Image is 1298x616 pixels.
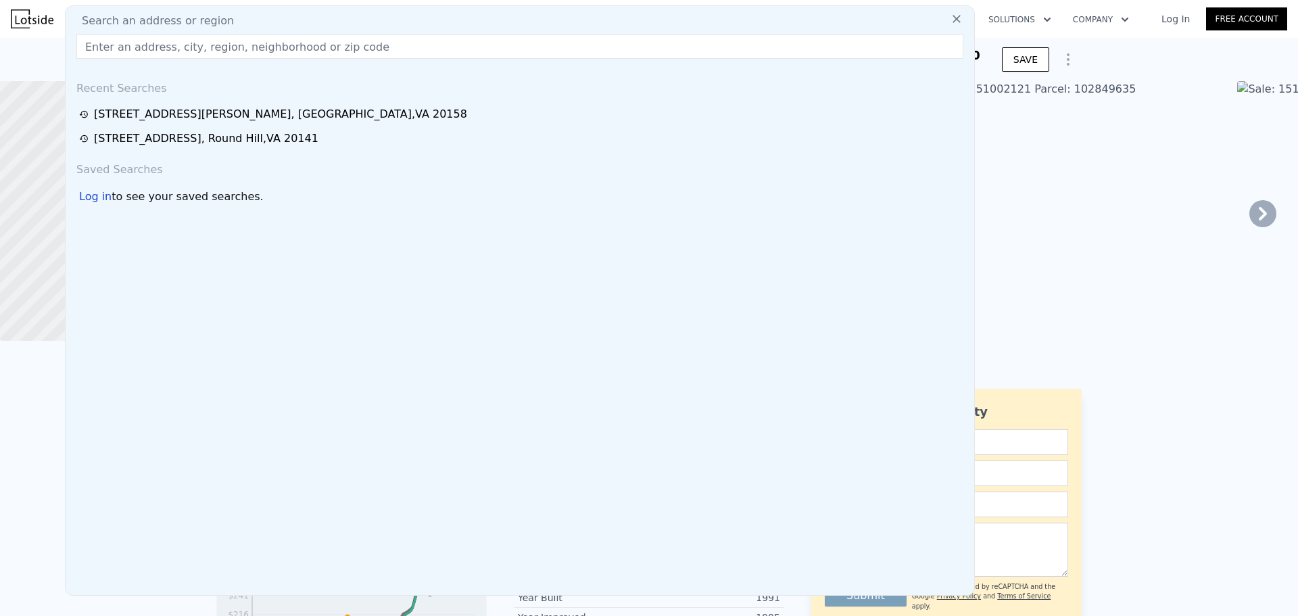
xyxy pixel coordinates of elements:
a: Free Account [1206,7,1287,30]
button: Company [1062,7,1140,32]
input: Enter an address, city, region, neighborhood or zip code [76,34,963,59]
span: to see your saved searches. [112,189,263,205]
div: Recent Searches [71,70,969,102]
div: [STREET_ADDRESS] , Round Hill , VA 20141 [94,131,318,147]
div: This site is protected by reCAPTCHA and the Google and apply. [912,582,1068,611]
img: Lotside [11,9,53,28]
div: Log in [79,189,112,205]
a: Privacy Policy [937,592,981,600]
a: [STREET_ADDRESS][PERSON_NAME], [GEOGRAPHIC_DATA],VA 20158 [79,106,965,122]
div: Year Built [518,591,649,605]
img: Sale: 151002121 Parcel: 102849635 [928,81,1227,341]
a: Terms of Service [997,592,1051,600]
a: [STREET_ADDRESS], Round Hill,VA 20141 [79,131,965,147]
button: Submit [825,585,907,607]
button: Solutions [978,7,1062,32]
button: Show Options [1055,46,1082,73]
button: SAVE [1002,47,1049,72]
div: 1991 [649,591,780,605]
span: Search an address or region [71,13,234,29]
div: [STREET_ADDRESS][PERSON_NAME] , [GEOGRAPHIC_DATA] , VA 20158 [94,106,467,122]
tspan: $241 [228,591,249,600]
a: Log In [1145,12,1206,26]
div: Saved Searches [71,151,969,183]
